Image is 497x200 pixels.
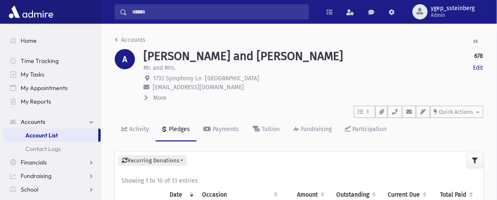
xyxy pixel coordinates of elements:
span: [GEOGRAPHIC_DATA] [205,75,259,82]
span: School [21,186,38,193]
span: ygep_ssteinberg [431,5,475,12]
span: Financials [21,159,47,166]
a: Accounts [115,36,146,44]
span: Account List [25,132,58,139]
div: A [115,49,135,69]
a: Fundraising [3,169,101,183]
a: Account List [3,129,98,142]
div: Tuition [260,126,280,133]
a: Pledges [156,118,197,142]
a: Activity [115,118,156,142]
a: Time Tracking [3,54,101,68]
span: Admin [431,12,475,19]
button: Recurring Donations [118,155,187,166]
a: Edit [473,63,483,72]
nav: breadcrumb [115,36,146,48]
span: Home [21,37,37,44]
div: Pledges [167,126,190,133]
a: Accounts [3,115,101,129]
span: 1 [365,108,372,116]
span: My Reports [21,98,51,105]
a: My Tasks [3,68,101,81]
a: School [3,183,101,196]
a: Payments [197,118,246,142]
a: Participation [338,118,394,142]
a: My Appointments [3,81,101,95]
div: Payments [211,126,239,133]
a: Tuition [246,118,286,142]
span: 1733 Symphony Ln [153,75,202,82]
button: 1 [354,106,375,118]
a: Fundraising [286,118,338,142]
span: Fundraising [21,172,51,180]
span: Quick Actions [439,109,473,115]
p: Mr. and Mrs. [143,63,176,72]
h1: [PERSON_NAME] and [PERSON_NAME] [143,49,343,63]
span: Time Tracking [21,57,59,65]
div: Fundraising [299,126,332,133]
span: My Appointments [21,84,68,92]
a: Financials [3,156,101,169]
div: Showing 1 to 10 of 13 entries [122,176,477,185]
span: Accounts [21,118,45,126]
div: Activity [127,126,149,133]
strong: 678 [475,52,483,60]
button: More [143,93,167,102]
a: My Reports [3,95,101,108]
div: Participation [351,126,387,133]
span: My Tasks [21,71,44,78]
span: More [153,94,167,101]
a: Contact Logs [3,142,101,156]
input: Search [127,4,309,19]
span: [EMAIL_ADDRESS][DOMAIN_NAME] [153,84,244,91]
a: Home [3,34,101,47]
span: Contact Logs [25,145,61,153]
img: AdmirePro [7,3,55,20]
button: Quick Actions [430,106,483,118]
